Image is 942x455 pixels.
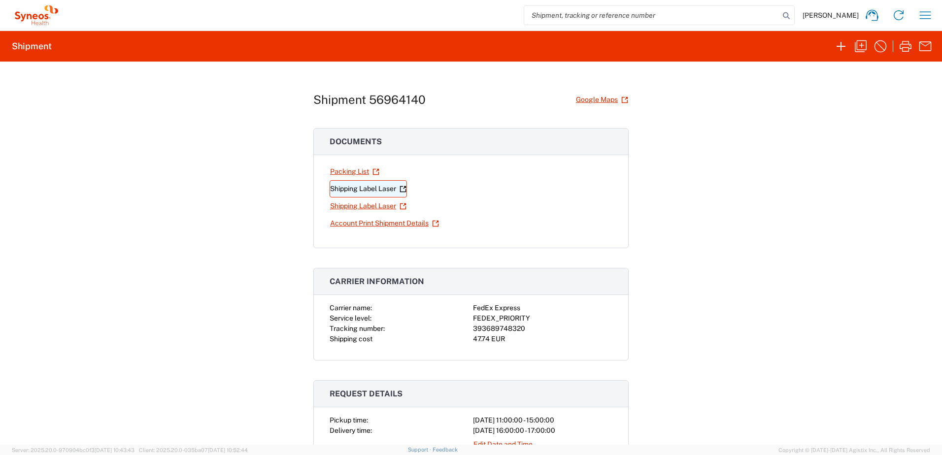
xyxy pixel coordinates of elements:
span: [PERSON_NAME] [803,11,859,20]
div: [DATE] 11:00:00 - 15:00:00 [473,415,612,425]
span: Carrier information [330,277,424,286]
span: Service level: [330,314,371,322]
span: Delivery time: [330,426,372,434]
div: 47.74 EUR [473,334,612,344]
div: FEDEX_PRIORITY [473,313,612,324]
span: Pickup time: [330,416,368,424]
span: [DATE] 10:43:43 [95,447,135,453]
h2: Shipment [12,40,52,52]
h1: Shipment 56964140 [313,93,426,107]
input: Shipment, tracking or reference number [524,6,779,25]
a: Account Print Shipment Details [330,215,439,232]
span: Documents [330,137,382,146]
span: [DATE] 10:52:44 [208,447,248,453]
a: Packing List [330,163,380,180]
a: Google Maps [575,91,629,108]
span: Tracking number: [330,325,385,332]
span: Client: 2025.20.0-035ba07 [139,447,248,453]
div: [DATE] 16:00:00 - 17:00:00 [473,425,612,436]
a: Feedback [433,447,458,453]
span: Shipping cost [330,335,372,343]
span: Carrier name: [330,304,372,312]
a: Shipping Label Laser [330,197,407,215]
div: FedEx Express [473,303,612,313]
a: Shipping Label Laser [330,180,407,197]
span: Request details [330,389,403,398]
a: Edit Date and Time [473,436,533,453]
a: Support [408,447,433,453]
span: Server: 2025.20.0-970904bc0f3 [12,447,135,453]
span: Copyright © [DATE]-[DATE] Agistix Inc., All Rights Reserved [778,446,930,455]
div: 393689748320 [473,324,612,334]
